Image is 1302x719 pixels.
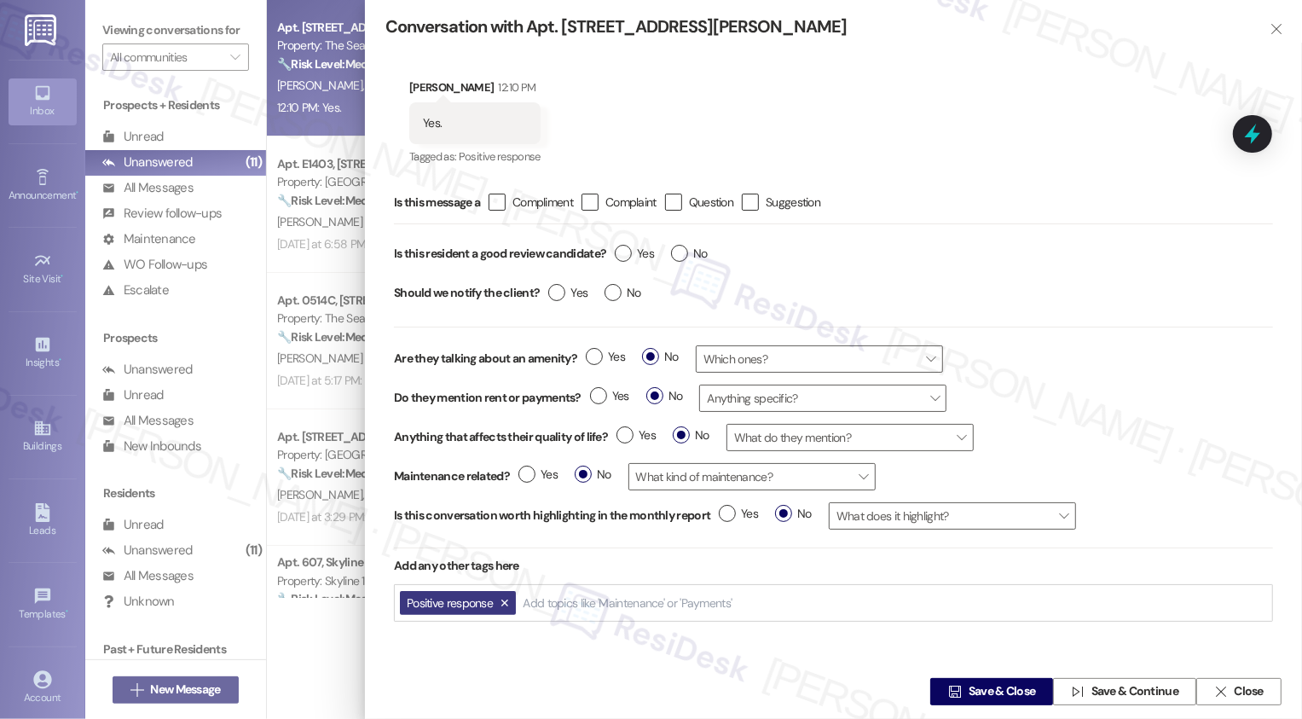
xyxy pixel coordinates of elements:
[689,194,733,211] span: Question
[495,78,536,96] div: 12:10 PM
[646,387,683,405] span: No
[1214,685,1227,699] i: 
[726,424,974,451] span: What do they mention?
[400,591,516,616] button: Positive response
[394,389,582,407] label: Do they mention rent or payments?
[1234,683,1264,701] span: Close
[605,284,641,302] span: No
[394,194,480,212] span: Is this message a
[385,15,1242,38] div: Conversation with Apt. [STREET_ADDRESS][PERSON_NAME]
[423,114,442,132] div: Yes.
[407,595,493,611] span: Positive response
[394,467,510,485] label: Maintenance related?
[671,245,708,263] span: No
[628,463,876,490] span: What kind of maintenance?
[590,387,629,405] span: Yes
[409,78,541,102] div: [PERSON_NAME]
[512,194,573,211] span: Compliment
[548,284,587,302] span: Yes
[673,426,709,444] span: No
[1091,683,1179,701] span: Save & Continue
[394,241,606,267] label: Is this resident a good review candidate?
[696,345,943,373] span: Which ones?
[616,426,656,444] span: Yes
[459,149,541,164] span: Positive response
[394,350,577,368] label: Are they talking about an amenity?
[1053,678,1196,705] button: Save & Continue
[930,678,1053,705] button: Save & Close
[394,280,540,306] label: Should we notify the client?
[523,596,734,611] input: Add topics like 'Maintenance' or 'Payments'
[394,428,608,446] label: Anything that affects their quality of life?
[394,507,710,525] label: Is this conversation worth highlighting in the monthly report
[1196,678,1282,705] button: Close
[699,385,946,412] span: Anything specific?
[719,505,758,523] span: Yes
[586,348,625,366] span: Yes
[766,194,820,211] span: Suggestion
[518,466,558,484] span: Yes
[829,502,1076,530] span: What does it highlight?
[1270,22,1283,36] i: 
[409,144,541,169] div: Tagged as:
[615,245,654,263] span: Yes
[575,466,611,484] span: No
[969,683,1036,701] span: Save & Close
[775,505,812,523] span: No
[1071,685,1084,699] i: 
[642,348,679,366] span: No
[948,685,961,699] i: 
[394,548,1273,583] div: Add any other tags here
[605,194,657,211] span: Complaint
